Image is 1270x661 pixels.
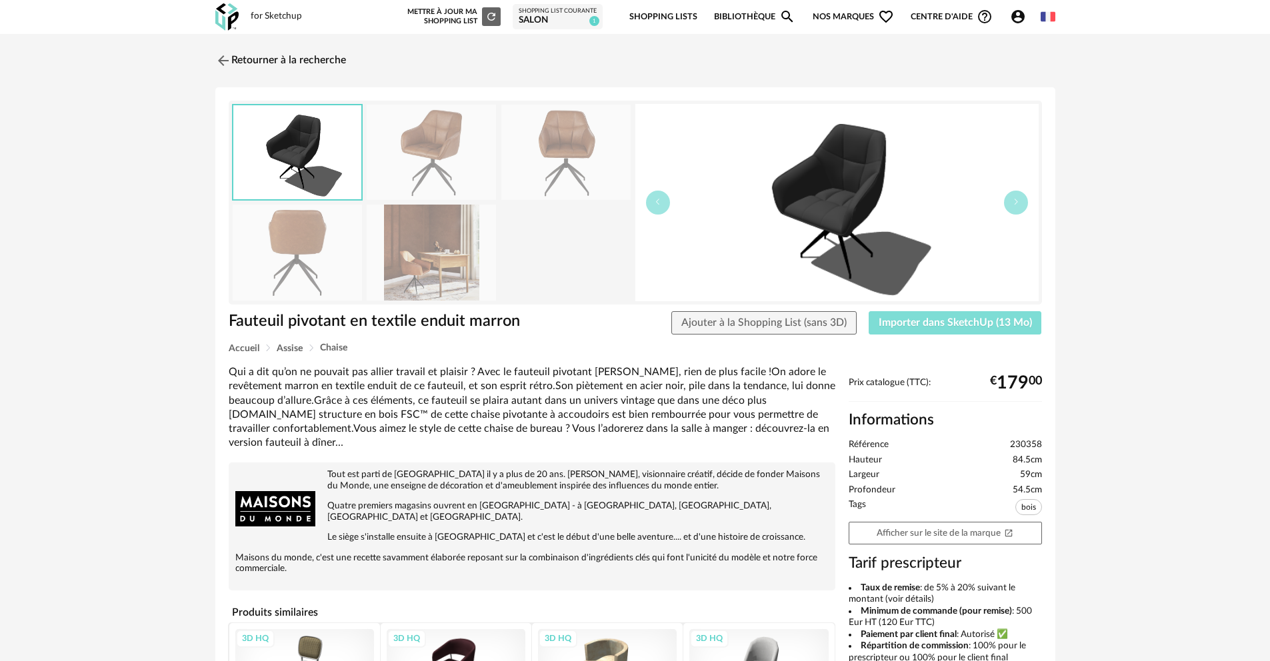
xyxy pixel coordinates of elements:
[215,46,346,75] a: Retourner à la recherche
[1010,439,1042,451] span: 230358
[501,105,631,200] img: fauteuil-pivotant-en-textile-enduit-marron-1000-8-20-230358_2.jpg
[519,15,597,27] div: Salon
[233,105,361,199] img: thumbnail.png
[233,205,362,300] img: fauteuil-pivotant-en-textile-enduit-marron-1000-8-20-230358_3.jpg
[849,522,1042,545] a: Afficher sur le site de la marqueOpen In New icon
[277,344,303,353] span: Assise
[1010,9,1032,25] span: Account Circle icon
[229,343,1042,353] div: Breadcrumb
[387,630,426,647] div: 3D HQ
[879,317,1032,328] span: Importer dans SketchUp (13 Mo)
[779,9,795,25] span: Magnify icon
[849,439,889,451] span: Référence
[539,630,577,647] div: 3D HQ
[235,532,829,543] p: Le siège s'installe ensuite à [GEOGRAPHIC_DATA] et c'est le début d'une belle aventure.... et d'u...
[849,582,1042,606] li: : de 5% à 20% suivant le montant (voir détails)
[229,602,835,622] h4: Produits similaires
[861,641,969,650] b: Répartition de commission
[589,16,599,26] span: 1
[635,104,1039,301] img: thumbnail.png
[878,9,894,25] span: Heart Outline icon
[813,1,894,33] span: Nos marques
[235,500,829,523] p: Quatre premiers magasins ouvrent en [GEOGRAPHIC_DATA] - à [GEOGRAPHIC_DATA], [GEOGRAPHIC_DATA], [...
[849,484,895,496] span: Profondeur
[629,1,697,33] a: Shopping Lists
[367,105,496,200] img: fauteuil-pivotant-en-textile-enduit-marron-1000-8-20-230358_1.jpg
[519,7,597,27] a: Shopping List courante Salon 1
[849,554,1042,573] h3: Tarif prescripteur
[997,378,1029,388] span: 179
[861,606,1012,616] b: Minimum de commande (pour remise)
[367,205,496,300] img: fauteuil-pivotant-en-textile-enduit-marron-1000-8-20-230358_7.jpg
[320,343,347,352] span: Chaise
[1013,454,1042,466] span: 84.5cm
[849,629,1042,641] li: : Autorisé ✅
[1020,469,1042,481] span: 59cm
[849,377,1042,402] div: Prix catalogue (TTC):
[485,13,497,20] span: Refresh icon
[849,499,866,518] span: Tags
[671,311,857,335] button: Ajouter à la Shopping List (sans 3D)
[236,630,275,647] div: 3D HQ
[849,469,879,481] span: Largeur
[990,378,1042,388] div: € 00
[681,317,847,328] span: Ajouter à la Shopping List (sans 3D)
[405,7,501,26] div: Mettre à jour ma Shopping List
[1010,9,1026,25] span: Account Circle icon
[229,344,259,353] span: Accueil
[1015,499,1042,515] span: bois
[235,469,315,549] img: brand logo
[849,454,882,466] span: Hauteur
[849,606,1042,629] li: : 500 Eur HT (120 Eur TTC)
[911,9,993,25] span: Centre d'aideHelp Circle Outline icon
[977,9,993,25] span: Help Circle Outline icon
[714,1,795,33] a: BibliothèqueMagnify icon
[229,311,560,332] h1: Fauteuil pivotant en textile enduit marron
[215,53,231,69] img: svg+xml;base64,PHN2ZyB3aWR0aD0iMjQiIGhlaWdodD0iMjQiIHZpZXdCb3g9IjAgMCAyNCAyNCIgZmlsbD0ibm9uZSIgeG...
[235,469,829,492] p: Tout est parti de [GEOGRAPHIC_DATA] il y a plus de 20 ans. [PERSON_NAME], visionnaire créatif, dé...
[869,311,1042,335] button: Importer dans SketchUp (13 Mo)
[235,552,829,575] p: Maisons du monde, c'est une recette savamment élaborée reposant sur la combinaison d'ingrédients ...
[861,583,920,592] b: Taux de remise
[1041,9,1055,24] img: fr
[519,7,597,15] div: Shopping List courante
[690,630,729,647] div: 3D HQ
[1013,484,1042,496] span: 54.5cm
[861,630,957,639] b: Paiement par client final
[215,3,239,31] img: OXP
[1004,528,1013,537] span: Open In New icon
[849,410,1042,430] h2: Informations
[251,11,302,23] div: for Sketchup
[229,365,835,450] div: Qui a dit qu’on ne pouvait pas allier travail et plaisir ? Avec le fauteuil pivotant [PERSON_NAME...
